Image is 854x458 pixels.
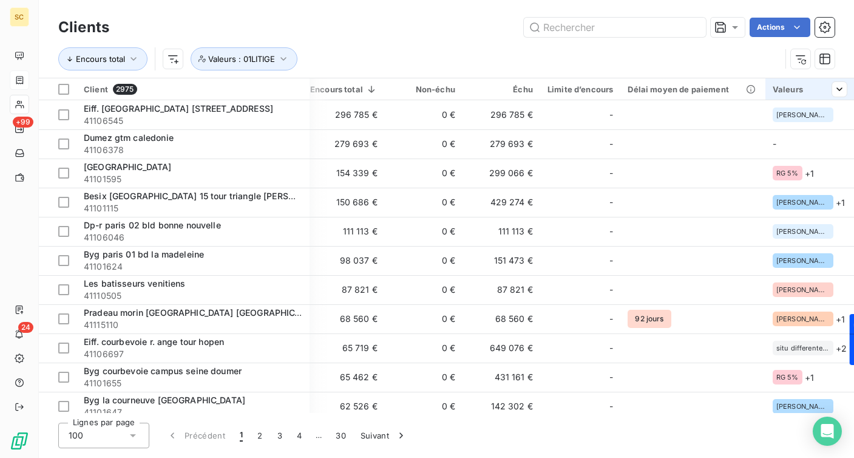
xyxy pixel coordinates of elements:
[84,231,302,244] span: 41106046
[609,109,613,121] span: -
[69,429,83,442] span: 100
[84,115,302,127] span: 41106545
[609,342,613,354] span: -
[385,246,463,275] td: 0 €
[18,322,33,333] span: 24
[303,392,385,421] td: 62 526 €
[385,275,463,304] td: 0 €
[84,202,302,214] span: 41101115
[10,7,29,27] div: SC
[776,111,830,118] span: [PERSON_NAME]
[609,255,613,267] span: -
[84,377,302,389] span: 41101655
[805,167,814,180] span: + 1
[84,220,221,230] span: Dp-r paris 02 bld bonne nouvelle
[385,333,463,363] td: 0 €
[208,54,275,64] span: Valeurs : 01LITIGE
[805,371,814,384] span: + 1
[776,344,830,352] span: situ differente chez client que les notr
[385,392,463,421] td: 0 €
[463,304,540,333] td: 68 560 €
[84,162,172,172] span: [GEOGRAPHIC_DATA]
[58,16,109,38] h3: Clients
[76,54,125,64] span: Encours total
[463,363,540,392] td: 431 161 €
[309,426,328,445] span: …
[463,217,540,246] td: 111 113 €
[392,84,455,94] div: Non-échu
[303,129,385,159] td: 279 693 €
[113,84,137,95] span: 2975
[191,47,297,70] button: Valeurs : 01LITIGE
[463,275,540,304] td: 87 821 €
[547,84,613,94] div: Limite d’encours
[463,392,540,421] td: 142 302 €
[303,304,385,333] td: 68 560 €
[628,84,757,94] div: Délai moyen de paiement
[385,363,463,392] td: 0 €
[836,342,847,355] span: + 2
[609,196,613,208] span: -
[628,310,671,328] span: 92 jours
[303,363,385,392] td: 65 462 €
[270,423,290,448] button: 3
[776,169,799,177] span: RG 5%
[84,307,324,318] span: Pradeau morin [GEOGRAPHIC_DATA] [GEOGRAPHIC_DATA]
[232,423,250,448] button: 1
[470,84,533,94] div: Échu
[303,100,385,129] td: 296 785 €
[84,366,242,376] span: Byg courbevoie campus seine doumer
[609,284,613,296] span: -
[463,246,540,275] td: 151 473 €
[58,47,147,70] button: Encours total
[250,423,269,448] button: 2
[609,400,613,412] span: -
[773,138,776,149] span: -
[84,278,186,289] span: Les batisseurs venitiens
[776,199,830,206] span: [PERSON_NAME]
[303,275,385,304] td: 87 821 €
[13,117,33,128] span: +99
[609,225,613,238] span: -
[609,371,613,383] span: -
[303,333,385,363] td: 65 719 €
[84,406,302,419] span: 41101647
[463,333,540,363] td: 649 076 €
[836,196,845,209] span: + 1
[836,313,845,326] span: + 1
[385,100,463,129] td: 0 €
[290,423,309,448] button: 4
[385,129,463,159] td: 0 €
[84,249,204,259] span: Byg paris 01 bd la madeleine
[84,191,334,201] span: Besix [GEOGRAPHIC_DATA] 15 tour triangle [PERSON_NAME]
[463,100,540,129] td: 296 785 €
[84,84,108,94] span: Client
[813,417,842,446] div: Open Intercom Messenger
[385,217,463,246] td: 0 €
[750,18,810,37] button: Actions
[84,319,302,331] span: 41115110
[303,217,385,246] td: 111 113 €
[84,395,245,405] span: Byg la courneuve [GEOGRAPHIC_DATA]
[84,144,302,156] span: 41106378
[328,423,353,448] button: 30
[463,188,540,217] td: 429 274 €
[84,132,174,143] span: Dumez gtm caledonie
[310,84,378,94] div: Encours total
[353,423,415,448] button: Suivant
[609,167,613,179] span: -
[159,423,232,448] button: Précédent
[84,261,302,273] span: 41101624
[84,103,273,114] span: Eiff. [GEOGRAPHIC_DATA] [STREET_ADDRESS]
[776,403,830,410] span: [PERSON_NAME]
[303,246,385,275] td: 98 037 €
[385,159,463,188] td: 0 €
[385,188,463,217] td: 0 €
[609,313,613,325] span: -
[84,337,224,347] span: Eiff. courbevoie r. ange tour hopen
[385,304,463,333] td: 0 €
[303,188,385,217] td: 150 686 €
[776,228,830,235] span: [PERSON_NAME]
[240,429,243,442] span: 1
[524,18,706,37] input: Rechercher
